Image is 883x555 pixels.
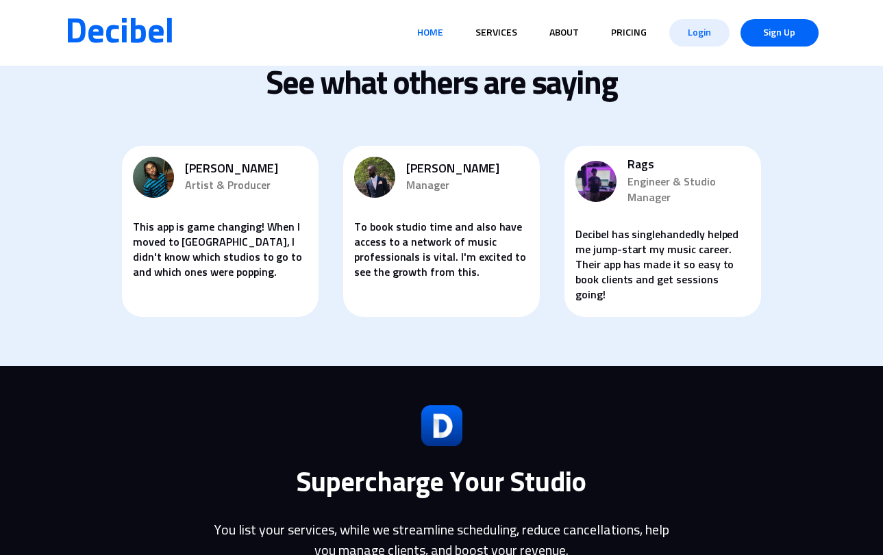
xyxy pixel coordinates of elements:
p: This app is game changing! When I moved to [GEOGRAPHIC_DATA], I didn't know which studios to go t... [133,220,308,280]
img: Raghav Shyam [575,161,617,202]
div: Artist & Producer [185,178,308,194]
a: Sign Up [735,14,824,53]
p: Supercharge Your Studio [297,467,586,500]
span: Rags [627,157,750,175]
span: [PERSON_NAME] [185,161,308,179]
a: Login [669,19,730,47]
a: Decibel [65,16,174,49]
span: Sign Up [751,19,808,47]
img: Chad Jones [354,157,395,198]
p: See what others are saying [174,64,709,105]
p: To book studio time and also have access to a network of music professionals is vital. I'm excite... [354,220,529,280]
div: Manager [406,178,529,194]
span: Login [680,19,719,47]
a: Pricing [606,20,652,46]
p: Decibel has singlehandedly helped me jump-start my music career. Their app has made it so easy to... [575,227,750,302]
img: logo [421,405,462,446]
span: [PERSON_NAME] [406,161,529,179]
a: Sign Up [741,19,819,47]
a: Home [412,20,449,46]
a: Login [664,14,735,53]
a: Services [470,20,523,46]
div: Engineer & Studio Manager [627,175,750,206]
a: About [544,20,584,46]
img: Jay Amor [133,157,174,198]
